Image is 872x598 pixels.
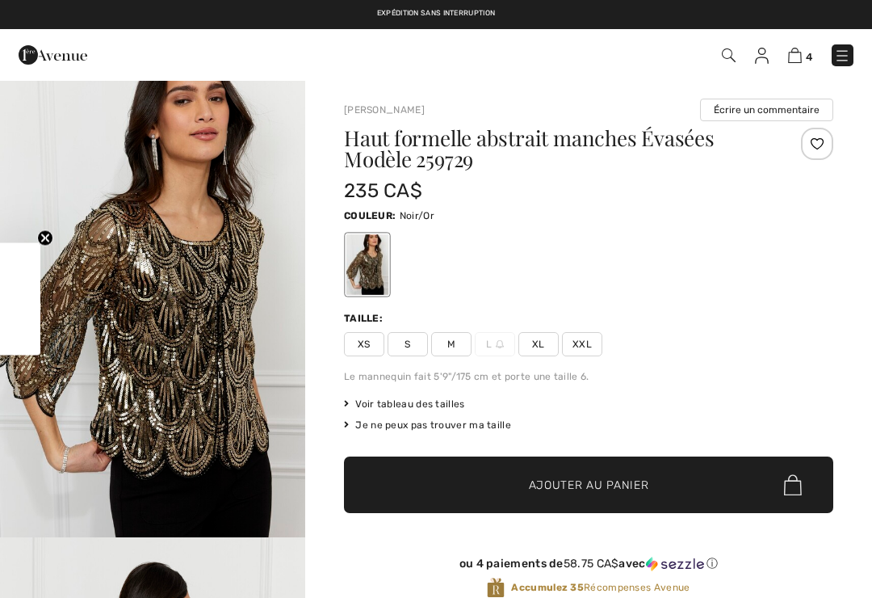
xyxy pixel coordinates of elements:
strong: Accumulez 35 [511,582,584,593]
img: Bag.svg [784,474,802,495]
img: 1ère Avenue [19,39,87,71]
div: ou 4 paiements de58.75 CA$avecSezzle Cliquez pour en savoir plus sur Sezzle [344,557,833,577]
span: 235 CA$ [344,179,422,202]
button: Écrire un commentaire [700,99,833,121]
img: Panier d'achat [788,48,802,63]
span: Voir tableau des tailles [344,397,465,411]
button: Close teaser [37,230,53,246]
span: S [388,332,428,356]
span: XL [518,332,559,356]
div: ou 4 paiements de avec [344,557,833,571]
div: Le mannequin fait 5'9"/175 cm et porte une taille 6. [344,369,833,384]
div: Noir/Or [346,234,388,295]
div: Taille: [344,311,386,326]
a: [PERSON_NAME] [344,104,425,116]
img: ring-m.svg [496,340,504,348]
span: L [475,332,515,356]
img: Recherche [722,48,736,62]
span: Noir/Or [400,210,434,221]
a: 4 [788,45,812,65]
span: XXL [562,332,602,356]
h1: Haut formelle abstrait manches Évasées Modèle 259729 [344,128,752,170]
span: 58.75 CA$ [564,557,619,571]
span: 4 [806,51,812,63]
span: Ajouter au panier [529,477,649,494]
span: XS [344,332,384,356]
button: Ajouter au panier [344,457,833,513]
a: 1ère Avenue [19,46,87,61]
span: Couleur: [344,210,396,221]
img: Menu [834,48,850,64]
span: Récompenses Avenue [511,580,690,595]
div: Je ne peux pas trouver ma taille [344,418,833,432]
img: Sezzle [646,557,704,571]
img: Mes infos [755,48,769,64]
span: M [431,332,472,356]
